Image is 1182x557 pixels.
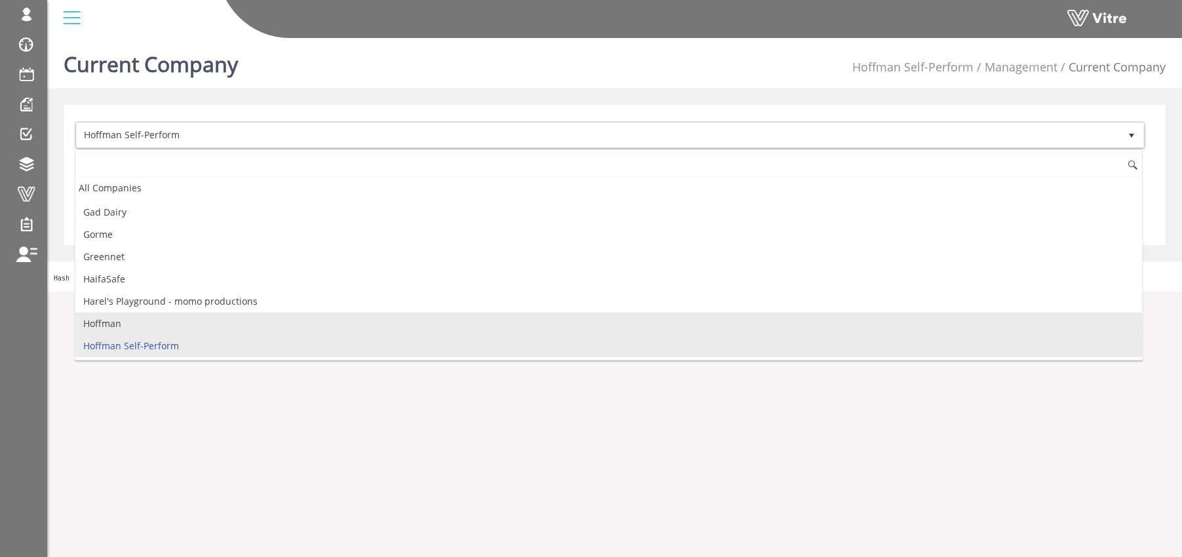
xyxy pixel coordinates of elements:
li: Current Company [1057,59,1166,76]
li: Hoffman [75,313,1142,335]
li: Greennet [75,246,1142,268]
li: Gad Dairy [75,201,1142,223]
li: Harel's Playground - momo productions [75,290,1142,313]
span: Hash 'a5c4531' Date '[DATE] 07:08:14 +0000' Branch 'Production' [54,275,302,282]
div: All Companies [75,179,1142,197]
h1: Current Company [64,33,238,88]
li: Gorme [75,223,1142,246]
span: Hoffman Self-Perform [77,123,1120,147]
span: select [1120,123,1143,147]
li: Management [974,59,1057,76]
li: HaifaSafe [75,268,1142,290]
li: Hoffman Self-Perform [75,335,1142,357]
a: Hoffman Self-Perform [852,59,974,75]
li: Intel [75,357,1142,379]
